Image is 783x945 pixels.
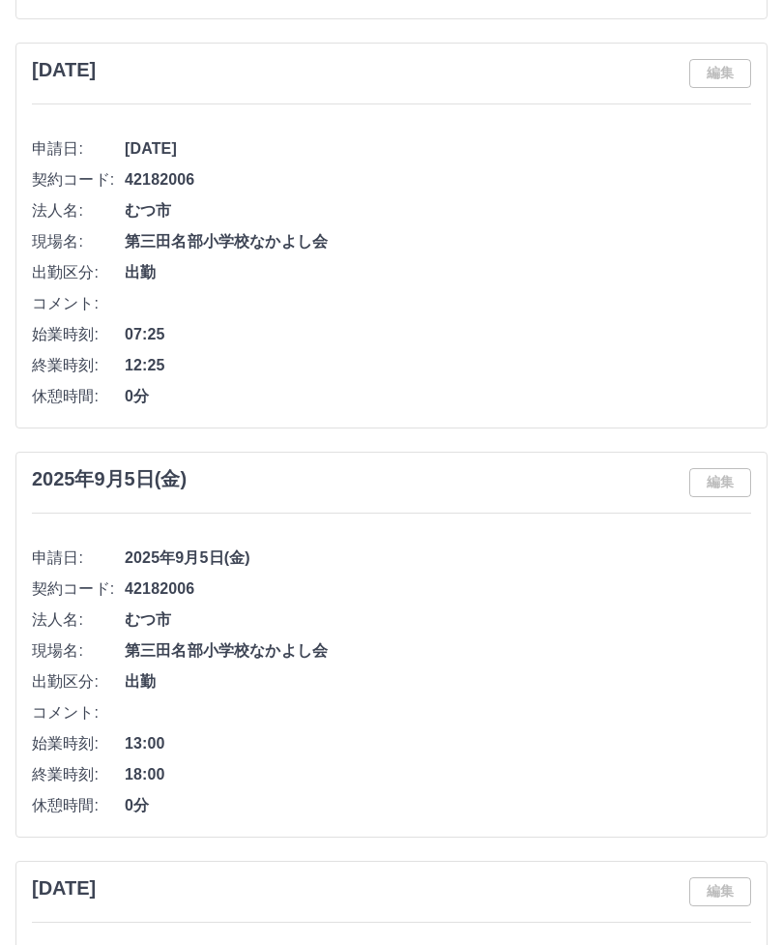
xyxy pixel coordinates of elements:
span: 法人名: [32,199,125,222]
span: 申請日: [32,137,125,161]
span: 終業時刻: [32,354,125,377]
span: 12:25 [125,354,751,377]
span: 現場名: [32,230,125,253]
span: 13:00 [125,732,751,755]
span: 出勤区分: [32,670,125,694]
span: 申請日: [32,546,125,570]
span: 現場名: [32,639,125,663]
span: 休憩時間: [32,794,125,817]
h3: 2025年9月5日(金) [32,468,187,490]
span: 0分 [125,385,751,408]
span: 42182006 [125,577,751,601]
span: 第三田名部小学校なかよし会 [125,230,751,253]
span: 始業時刻: [32,732,125,755]
span: コメント: [32,292,125,315]
span: 07:25 [125,323,751,346]
span: 2025年9月5日(金) [125,546,751,570]
span: 出勤区分: [32,261,125,284]
span: 契約コード: [32,168,125,192]
span: 42182006 [125,168,751,192]
span: 出勤 [125,670,751,694]
span: 出勤 [125,261,751,284]
span: 契約コード: [32,577,125,601]
span: コメント: [32,701,125,724]
h3: [DATE] [32,59,96,81]
h3: [DATE] [32,877,96,900]
span: むつ市 [125,199,751,222]
span: 休憩時間: [32,385,125,408]
span: むつ市 [125,608,751,632]
span: 終業時刻: [32,763,125,786]
span: 第三田名部小学校なかよし会 [125,639,751,663]
span: 始業時刻: [32,323,125,346]
span: 法人名: [32,608,125,632]
span: 18:00 [125,763,751,786]
span: [DATE] [125,137,751,161]
span: 0分 [125,794,751,817]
